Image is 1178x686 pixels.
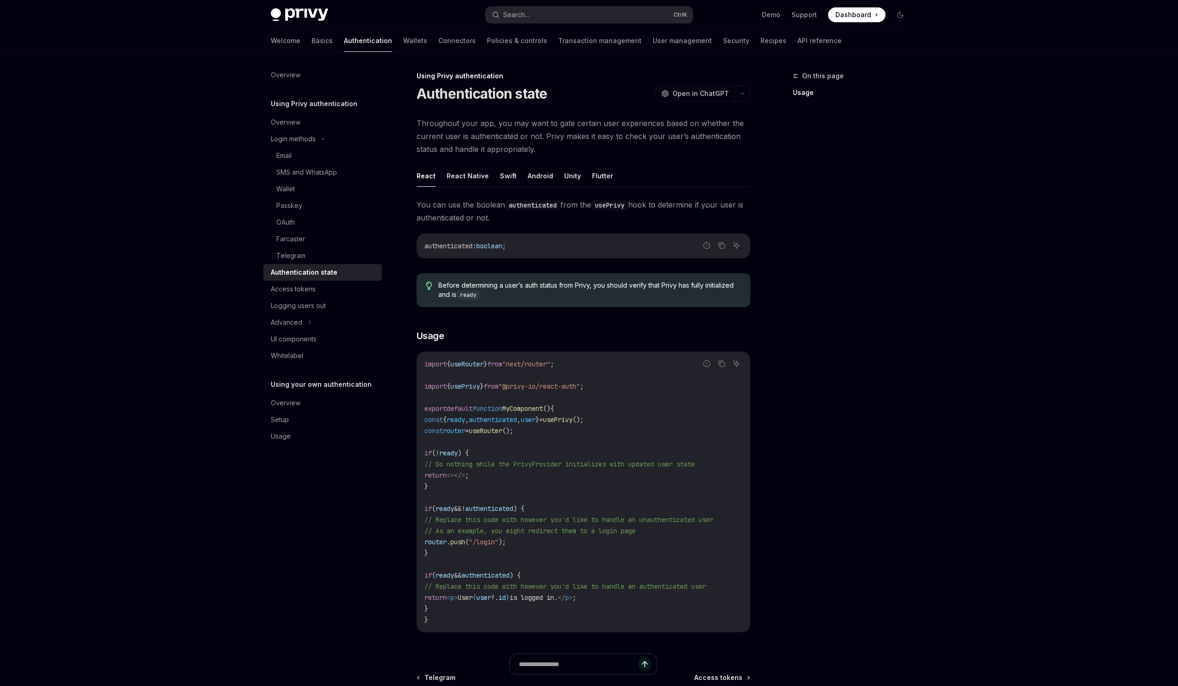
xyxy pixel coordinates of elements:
[465,415,469,424] span: ,
[539,415,543,424] span: =
[450,538,465,546] span: push
[469,427,502,435] span: useRouter
[465,538,469,546] span: (
[573,593,576,602] span: ;
[802,70,844,82] span: On this page
[432,571,436,579] span: (
[417,198,750,224] span: You can use the boolean from the hook to determine if your user is authenticated or not.
[436,504,454,513] span: ready
[263,114,382,131] a: Overview
[344,30,392,52] a: Authentication
[447,360,450,368] span: {
[447,165,489,187] button: React Native
[484,382,499,390] span: from
[505,200,561,210] code: authenticated
[276,200,302,211] div: Passkey
[461,504,465,513] span: !
[271,317,302,328] div: Advanced
[569,593,573,602] span: >
[432,504,436,513] span: (
[424,471,447,479] span: return
[424,538,447,546] span: router
[513,504,524,513] span: ) {
[263,164,382,181] a: SMS and WhatsApp
[263,264,382,281] a: Authentication state
[417,71,750,81] div: Using Privy authentication
[424,549,428,557] span: }
[424,604,428,613] span: }
[424,616,428,624] span: }
[476,593,491,602] span: user
[417,85,548,102] h1: Authentication state
[417,165,436,187] button: React
[271,117,300,128] div: Overview
[502,360,550,368] span: "next/router"
[424,427,443,435] span: const
[473,242,476,250] span: :
[263,181,382,197] a: Wallet
[558,30,642,52] a: Transaction management
[792,10,817,19] a: Support
[271,267,337,278] div: Authentication state
[263,297,382,314] a: Logging users out
[271,431,291,442] div: Usage
[550,360,554,368] span: ;
[500,165,517,187] button: Swift
[432,449,436,457] span: (
[536,415,539,424] span: }
[517,415,521,424] span: ,
[417,117,750,156] span: Throughout your app, you may want to gate certain user experiences based on whether the current u...
[271,283,316,295] div: Access tokens
[465,427,469,435] span: =
[673,11,687,19] span: Ctrl K
[424,593,447,602] span: return
[447,538,450,546] span: .
[263,231,382,247] a: Farcaster
[521,415,536,424] span: user
[543,415,573,424] span: usePrivy
[592,165,613,187] button: Flutter
[762,10,780,19] a: Demo
[271,98,357,109] h5: Using Privy authentication
[558,593,565,602] span: </
[716,358,728,370] button: Copy the contents from the code block
[573,415,584,424] span: ();
[502,242,506,250] span: ;
[701,239,713,252] button: Report incorrect code
[424,449,432,457] span: if
[828,7,885,22] a: Dashboard
[263,331,382,347] a: UI components
[510,593,558,602] span: is logged in.
[263,428,382,445] a: Usage
[528,165,553,187] button: Android
[271,8,328,21] img: dark logo
[424,482,428,491] span: }
[263,67,382,83] a: Overview
[417,329,444,342] span: Usage
[476,242,502,250] span: boolean
[443,427,465,435] span: router
[564,165,581,187] button: Unity
[424,504,432,513] span: if
[276,217,295,228] div: OAuth
[436,571,454,579] span: ready
[450,360,484,368] span: useRouter
[263,214,382,231] a: OAuth
[424,415,443,424] span: const
[487,360,502,368] span: from
[473,593,476,602] span: {
[263,147,382,164] a: Email
[456,290,480,300] code: ready
[580,382,584,390] span: ;
[591,200,628,210] code: usePrivy
[499,593,506,602] span: id
[276,150,292,161] div: Email
[730,358,742,370] button: Ask AI
[276,250,305,261] div: Telegram
[486,6,693,23] button: Search...CtrlK
[480,382,484,390] span: }
[263,247,382,264] a: Telegram
[723,30,749,52] a: Security
[424,516,713,524] span: // Replace this code with however you'd like to handle an unauthenticated user
[798,30,841,52] a: API reference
